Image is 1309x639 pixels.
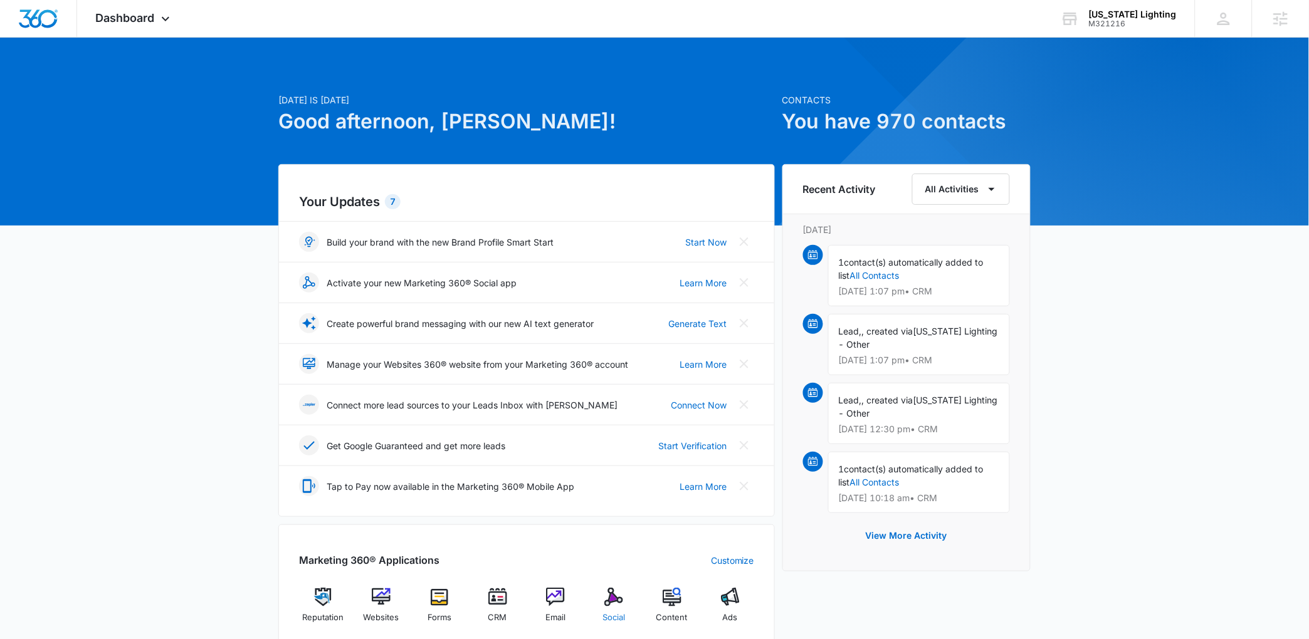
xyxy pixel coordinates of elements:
span: contact(s) automatically added to list [839,257,984,281]
h6: Recent Activity [803,182,876,197]
button: Close [734,435,754,455]
p: Create powerful brand messaging with our new AI text generator [327,317,594,330]
p: [DATE] 1:07 pm • CRM [839,287,999,296]
p: [DATE] 1:07 pm • CRM [839,356,999,365]
a: Email [532,588,580,633]
span: Content [656,611,688,624]
span: Dashboard [96,11,155,24]
a: Customize [711,554,754,567]
div: account id [1089,19,1177,28]
a: Reputation [299,588,347,633]
div: account name [1089,9,1177,19]
a: Learn More [680,276,727,289]
a: All Contacts [850,477,900,487]
a: CRM [473,588,522,633]
h2: Marketing 360® Applications [299,553,439,568]
div: 7 [385,194,401,209]
span: Lead, [839,326,862,336]
a: Learn More [680,358,727,371]
span: Websites [364,611,399,624]
p: [DATE] 12:30 pm • CRM [839,425,999,434]
p: [DATE] [803,223,1010,236]
span: Email [545,611,565,624]
p: Manage your Websites 360® website from your Marketing 360® account [327,358,628,371]
span: , created via [862,395,913,405]
h1: Good afternoon, [PERSON_NAME]! [278,106,775,137]
a: Connect Now [671,398,727,412]
span: Social [602,611,625,624]
span: contact(s) automatically added to list [839,464,984,487]
a: All Contacts [850,270,900,281]
span: CRM [488,611,507,624]
a: Start Now [685,236,727,249]
span: , created via [862,326,913,336]
p: [DATE] is [DATE] [278,93,775,106]
button: Close [734,313,754,333]
a: Social [590,588,638,633]
p: [DATE] 10:18 am • CRM [839,494,999,502]
p: Get Google Guaranteed and get more leads [327,439,505,452]
button: View More Activity [853,521,960,551]
span: Forms [428,611,451,624]
h1: You have 970 contacts [782,106,1031,137]
span: Lead, [839,395,862,405]
a: Generate Text [668,317,727,330]
span: [US_STATE] Lighting - Other [839,395,998,418]
button: Close [734,476,754,496]
span: 1 [839,257,844,268]
p: Tap to Pay now available in the Marketing 360® Mobile App [327,480,574,493]
span: Reputation [302,611,344,624]
span: Ads [723,611,738,624]
p: Contacts [782,93,1031,106]
button: Close [734,273,754,293]
button: All Activities [912,174,1010,205]
span: 1 [839,464,844,474]
a: Start Verification [658,439,727,452]
button: Close [734,354,754,374]
a: Websites [357,588,406,633]
a: Content [648,588,697,633]
a: Ads [706,588,754,633]
p: Build your brand with the new Brand Profile Smart Start [327,236,554,249]
a: Forms [416,588,464,633]
button: Close [734,232,754,252]
h2: Your Updates [299,192,754,211]
span: [US_STATE] Lighting - Other [839,326,998,350]
button: Close [734,395,754,415]
p: Connect more lead sources to your Leads Inbox with [PERSON_NAME] [327,398,618,412]
p: Activate your new Marketing 360® Social app [327,276,517,289]
a: Learn More [680,480,727,493]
